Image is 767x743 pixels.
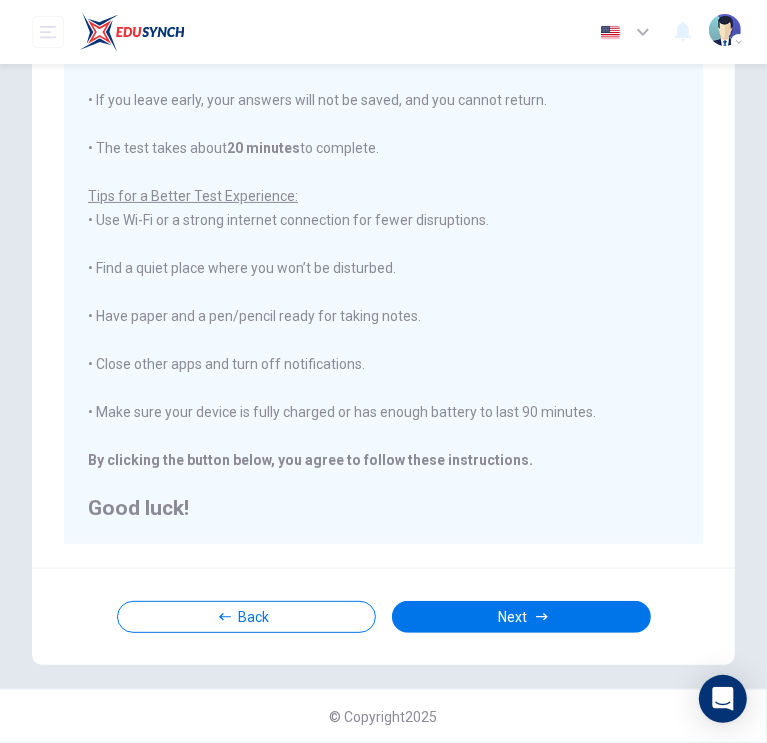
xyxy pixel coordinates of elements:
b: By clicking the button below, you agree to follow these instructions. [88,452,533,468]
img: en [598,25,623,40]
h2: Good luck! [88,496,679,520]
u: Tips for a Better Test Experience: [88,188,298,204]
img: Profile picture [709,14,741,46]
button: open mobile menu [32,16,64,48]
span: © Copyright 2025 [330,709,438,725]
button: Next [392,601,651,633]
b: 20 minutes [227,140,300,156]
img: EduSynch logo [80,12,185,52]
button: Back [117,601,376,633]
div: Open Intercom Messenger [699,675,747,723]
